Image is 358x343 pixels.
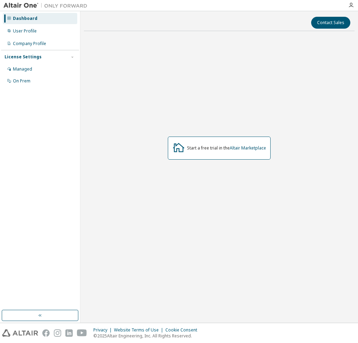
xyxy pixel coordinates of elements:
[13,28,37,34] div: User Profile
[3,2,91,9] img: Altair One
[93,333,201,339] p: © 2025 Altair Engineering, Inc. All Rights Reserved.
[187,145,266,151] div: Start a free trial in the
[42,329,50,337] img: facebook.svg
[13,78,30,84] div: On Prem
[2,329,38,337] img: altair_logo.svg
[54,329,61,337] img: instagram.svg
[5,54,42,60] div: License Settings
[77,329,87,337] img: youtube.svg
[311,17,350,29] button: Contact Sales
[13,66,32,72] div: Managed
[93,327,114,333] div: Privacy
[165,327,201,333] div: Cookie Consent
[13,41,46,46] div: Company Profile
[65,329,73,337] img: linkedin.svg
[114,327,165,333] div: Website Terms of Use
[230,145,266,151] a: Altair Marketplace
[13,16,37,21] div: Dashboard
